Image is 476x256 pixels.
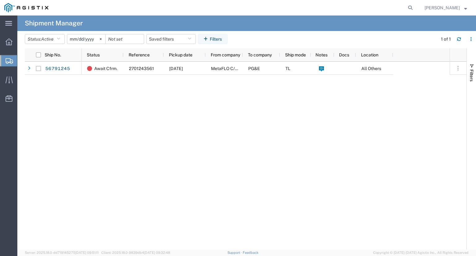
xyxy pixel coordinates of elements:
span: 2701243561 [129,66,154,71]
button: Status:Active [25,34,65,44]
span: [DATE] 09:32:48 [144,251,170,254]
span: Client: 2025.18.0-9839db4 [101,251,170,254]
span: TL [285,66,290,71]
img: logo [4,3,48,12]
span: Docs [339,52,349,57]
span: Copyright © [DATE]-[DATE] Agistix Inc., All Rights Reserved [373,250,469,255]
span: MetaFLO C/O BlendPack LLC [211,66,270,71]
button: Filters [198,34,227,44]
span: 09/12/2025 [169,66,183,71]
span: [DATE] 09:51:11 [75,251,99,254]
span: Await Cfrm. [94,62,117,75]
button: [PERSON_NAME] [424,4,467,11]
div: 1 of 1 [441,36,452,42]
span: PG&E [248,66,260,71]
input: Not set [67,34,105,44]
h4: Shipment Manager [25,15,83,31]
button: Saved filters [146,34,196,44]
span: All Others [361,66,381,71]
span: From company [211,52,240,57]
a: Feedback [243,251,258,254]
span: To company [248,52,272,57]
span: Filters [469,69,474,82]
a: 56791245 [45,64,70,74]
span: Pickup date [169,52,192,57]
span: Location [361,52,378,57]
span: Status [87,52,100,57]
span: Server: 2025.18.0-dd719145275 [25,251,99,254]
a: Support [227,251,243,254]
span: Ernest Ching [425,4,460,11]
span: Notes [315,52,328,57]
span: Reference [129,52,150,57]
span: Ship No. [45,52,61,57]
span: Ship mode [285,52,306,57]
input: Not set [106,34,144,44]
span: Active [41,37,54,42]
